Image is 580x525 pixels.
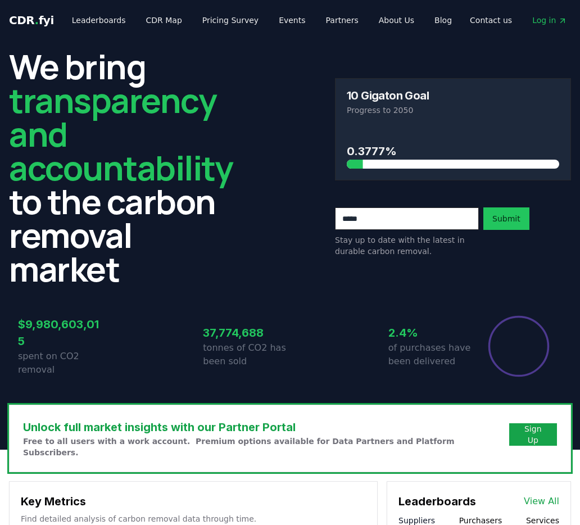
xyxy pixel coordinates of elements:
[270,10,314,30] a: Events
[532,15,567,26] span: Log in
[461,10,521,30] a: Contact us
[63,10,135,30] a: Leaderboards
[18,316,105,350] h3: $9,980,603,015
[21,493,366,510] h3: Key Metrics
[509,423,558,446] button: Sign Up
[21,513,366,524] p: Find detailed analysis of carbon removal data through time.
[9,49,245,286] h2: We bring to the carbon removal market
[203,324,290,341] h3: 37,774,688
[335,234,479,257] p: Stay up to date with the latest in durable carbon removal.
[35,13,39,27] span: .
[23,419,509,436] h3: Unlock full market insights with our Partner Portal
[9,13,54,27] span: CDR fyi
[347,90,429,101] h3: 10 Gigaton Goal
[483,207,529,230] button: Submit
[388,341,475,368] p: of purchases have been delivered
[9,77,233,191] span: transparency and accountability
[370,10,423,30] a: About Us
[524,495,559,508] a: View All
[317,10,368,30] a: Partners
[347,105,559,116] p: Progress to 2050
[461,10,576,30] nav: Main
[518,423,549,446] a: Sign Up
[63,10,461,30] nav: Main
[23,436,509,458] p: Free to all users with a work account. Premium options available for Data Partners and Platform S...
[398,493,476,510] h3: Leaderboards
[193,10,268,30] a: Pricing Survey
[18,350,105,377] p: spent on CO2 removal
[523,10,576,30] a: Log in
[425,10,461,30] a: Blog
[347,143,559,160] h3: 0.3777%
[203,341,290,368] p: tonnes of CO2 has been sold
[137,10,191,30] a: CDR Map
[487,315,550,378] div: Percentage of sales delivered
[9,12,54,28] a: CDR.fyi
[388,324,475,341] h3: 2.4%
